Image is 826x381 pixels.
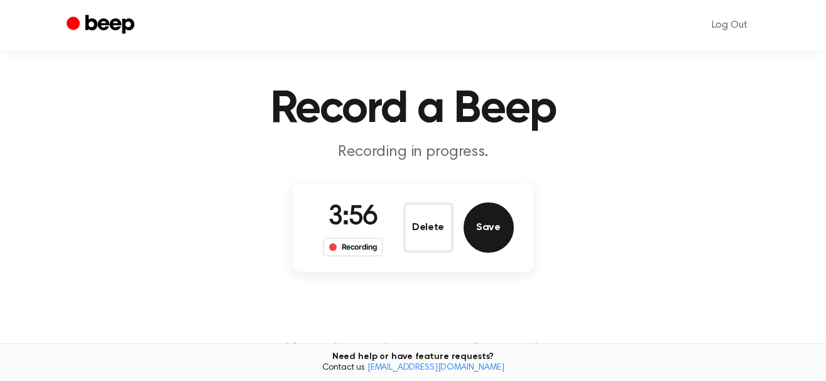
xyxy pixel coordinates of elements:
[8,363,818,374] span: Contact us
[92,87,735,132] h1: Record a Beep
[172,142,655,163] p: Recording in progress.
[367,363,504,372] a: [EMAIL_ADDRESS][DOMAIN_NAME]
[403,202,454,253] button: Delete Audio Record
[464,202,514,253] button: Save Audio Record
[273,342,553,351] p: Tired of copying and pasting? Use the extension to automatically insert your recordings.
[323,238,384,257] div: Recording
[67,13,138,38] a: Beep
[328,204,378,231] span: 3:56
[699,10,760,40] a: Log Out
